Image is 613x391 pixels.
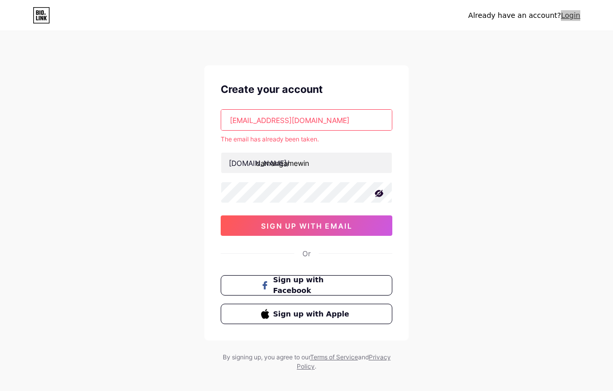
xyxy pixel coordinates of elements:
[221,215,392,236] button: sign up with email
[221,304,392,324] button: Sign up with Apple
[220,353,393,371] div: By signing up, you agree to our and .
[302,248,311,259] div: Or
[229,158,289,168] div: [DOMAIN_NAME]/
[273,309,352,320] span: Sign up with Apple
[221,110,392,130] input: Email
[273,275,352,296] span: Sign up with Facebook
[221,275,392,296] button: Sign up with Facebook
[221,153,392,173] input: username
[468,10,580,21] div: Already have an account?
[561,11,580,19] a: Login
[221,82,392,97] div: Create your account
[221,135,392,144] div: The email has already been taken.
[261,222,352,230] span: sign up with email
[310,353,358,361] a: Terms of Service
